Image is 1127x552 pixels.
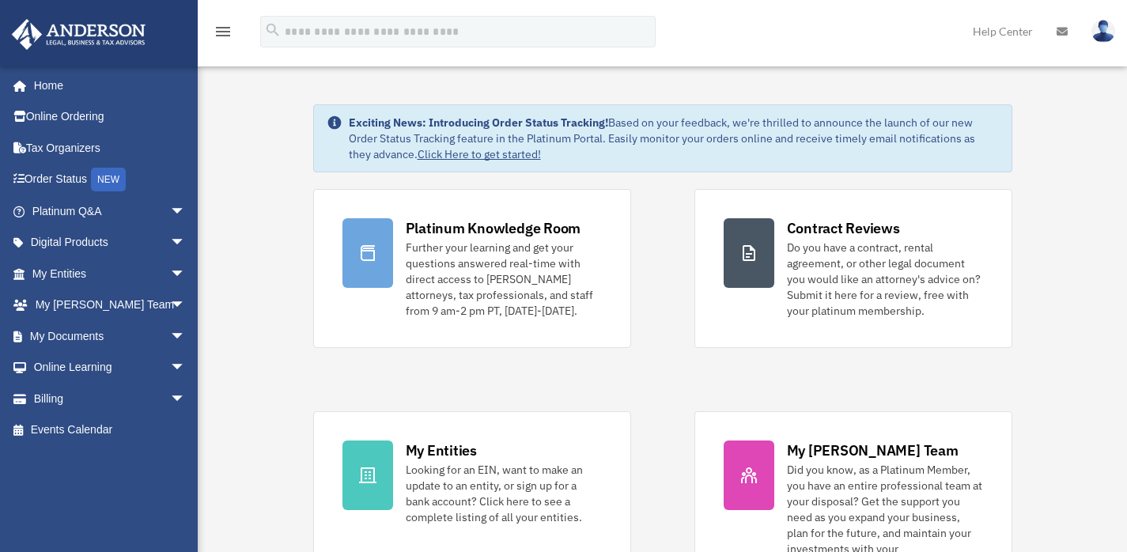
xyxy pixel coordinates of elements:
[406,218,581,238] div: Platinum Knowledge Room
[170,352,202,384] span: arrow_drop_down
[11,383,210,414] a: Billingarrow_drop_down
[11,101,210,133] a: Online Ordering
[11,70,202,101] a: Home
[11,258,210,289] a: My Entitiesarrow_drop_down
[11,289,210,321] a: My [PERSON_NAME] Teamarrow_drop_down
[406,440,477,460] div: My Entities
[91,168,126,191] div: NEW
[214,22,233,41] i: menu
[787,440,959,460] div: My [PERSON_NAME] Team
[787,218,900,238] div: Contract Reviews
[7,19,150,50] img: Anderson Advisors Platinum Portal
[313,189,631,348] a: Platinum Knowledge Room Further your learning and get your questions answered real-time with dire...
[11,195,210,227] a: Platinum Q&Aarrow_drop_down
[11,227,210,259] a: Digital Productsarrow_drop_down
[406,462,602,525] div: Looking for an EIN, want to make an update to an entity, or sign up for a bank account? Click her...
[170,227,202,259] span: arrow_drop_down
[787,240,983,319] div: Do you have a contract, rental agreement, or other legal document you would like an attorney's ad...
[11,414,210,446] a: Events Calendar
[170,383,202,415] span: arrow_drop_down
[170,320,202,353] span: arrow_drop_down
[349,115,999,162] div: Based on your feedback, we're thrilled to announce the launch of our new Order Status Tracking fe...
[11,352,210,384] a: Online Learningarrow_drop_down
[349,115,608,130] strong: Exciting News: Introducing Order Status Tracking!
[694,189,1012,348] a: Contract Reviews Do you have a contract, rental agreement, or other legal document you would like...
[1091,20,1115,43] img: User Pic
[11,320,210,352] a: My Documentsarrow_drop_down
[418,147,541,161] a: Click Here to get started!
[170,289,202,322] span: arrow_drop_down
[214,28,233,41] a: menu
[11,164,210,196] a: Order StatusNEW
[170,195,202,228] span: arrow_drop_down
[406,240,602,319] div: Further your learning and get your questions answered real-time with direct access to [PERSON_NAM...
[11,132,210,164] a: Tax Organizers
[170,258,202,290] span: arrow_drop_down
[264,21,282,39] i: search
